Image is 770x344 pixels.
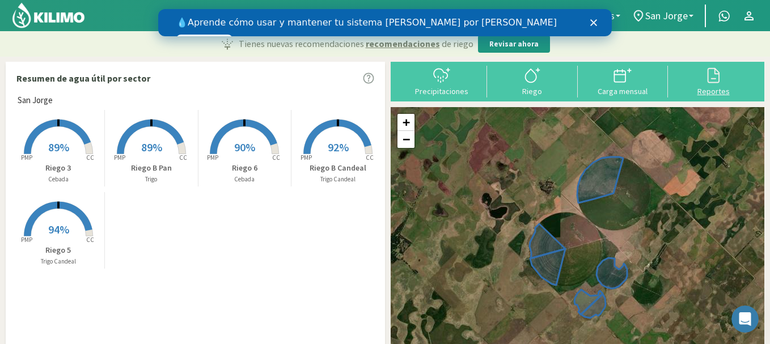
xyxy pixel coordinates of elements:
tspan: PMP [20,236,32,244]
span: 89% [48,140,69,154]
a: Zoom out [397,131,414,148]
iframe: Intercom live chat [731,305,759,333]
tspan: PMP [301,154,312,162]
div: Reportes [671,87,755,95]
tspan: CC [272,154,280,162]
p: Trigo Candeal [291,175,384,184]
p: Revisar ahora [489,39,539,50]
a: Ver videos [18,26,74,39]
span: 89% [141,140,162,154]
button: Reportes [668,66,759,96]
div: Carga mensual [581,87,665,95]
p: Riego B Candeal [291,162,384,174]
span: 92% [328,140,349,154]
span: San Jorge [645,10,688,22]
div: Precipitaciones [400,87,484,95]
button: Riego [487,66,578,96]
p: Riego 6 [198,162,291,174]
p: Resumen de agua útil por sector [16,71,150,85]
tspan: PMP [207,154,218,162]
p: Riego 5 [12,244,104,256]
p: Trigo [105,175,197,184]
button: Carga mensual [578,66,669,96]
tspan: CC [86,154,94,162]
img: Kilimo [11,2,86,29]
span: San Jorge [18,94,53,107]
tspan: PMP [20,154,32,162]
button: Revisar ahora [478,35,550,53]
tspan: CC [366,154,374,162]
p: Cebada [12,175,104,184]
span: 94% [48,222,69,236]
div: Riego [490,87,574,95]
p: Cebada [198,175,291,184]
p: Riego 3 [12,162,104,174]
tspan: CC [86,236,94,244]
span: 90% [234,140,255,154]
p: Trigo Candeal [12,257,104,266]
div: Cerrar [432,10,443,17]
a: Zoom in [397,114,414,131]
tspan: CC [179,154,187,162]
button: Precipitaciones [396,66,487,96]
p: Riego B Pan [105,162,197,174]
tspan: PMP [114,154,125,162]
iframe: Intercom live chat banner [158,9,612,36]
p: Tienes nuevas recomendaciones [239,37,473,50]
span: de riego [442,37,473,50]
span: recomendaciones [366,37,440,50]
